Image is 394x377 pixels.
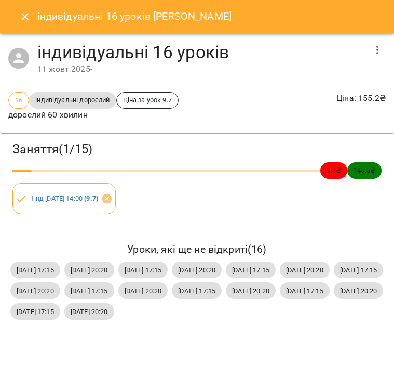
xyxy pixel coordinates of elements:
span: [DATE] 17:15 [226,265,276,275]
span: [DATE] 17:15 [334,265,384,275]
p: дорослий 60 хвилин [8,109,179,121]
span: Ціна за урок 9.7 [117,95,178,105]
span: [DATE] 20:20 [280,265,330,275]
span: 145.5 ₴ [347,165,382,175]
span: [DATE] 20:20 [172,265,222,275]
span: 9.7 ₴ [320,165,347,175]
a: 1.нд [DATE] 14:00 (9.7) [31,194,98,202]
span: [DATE] 17:15 [280,286,330,296]
span: 16 [9,95,29,105]
span: [DATE] 20:20 [10,286,60,296]
h6: індивідуальні 16 уроків [PERSON_NAME] [37,8,232,24]
b: ( 9.7 ) [84,194,98,202]
span: [DATE] 17:15 [118,265,168,275]
span: [DATE] 20:20 [64,265,114,275]
span: [DATE] 17:15 [10,307,60,317]
span: індивідуальні дорослий [29,95,116,105]
p: Ціна : 155.2 ₴ [336,92,386,105]
h6: Уроки, які ще не відкриті ( 16 ) [10,241,384,257]
span: [DATE] 20:20 [334,286,384,296]
div: 11 жовт 2025 - [37,63,365,75]
span: [DATE] 17:15 [172,286,222,296]
div: 1.нд [DATE] 14:00 (9.7) [12,183,116,214]
span: [DATE] 20:20 [118,286,168,296]
span: [DATE] 17:15 [10,265,60,275]
h4: індивідуальні 16 уроків [37,42,365,63]
button: Close [12,4,37,29]
span: [DATE] 17:15 [64,286,114,296]
span: [DATE] 20:20 [64,307,114,317]
span: [DATE] 20:20 [226,286,276,296]
h3: Заняття ( 1 / 15 ) [12,141,382,158]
